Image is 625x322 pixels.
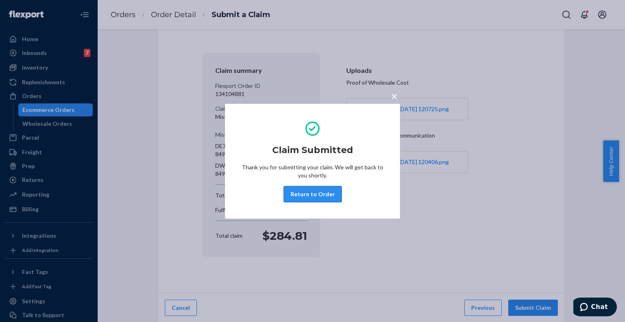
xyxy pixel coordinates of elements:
button: Return to Order [284,186,342,202]
p: Thank you for submitting your claim. We will get back to you shortly. [241,163,384,180]
span: × [391,89,398,103]
iframe: Opens a widget where you can chat to one of our agents [573,298,617,318]
h2: Claim Submitted [272,144,353,157]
